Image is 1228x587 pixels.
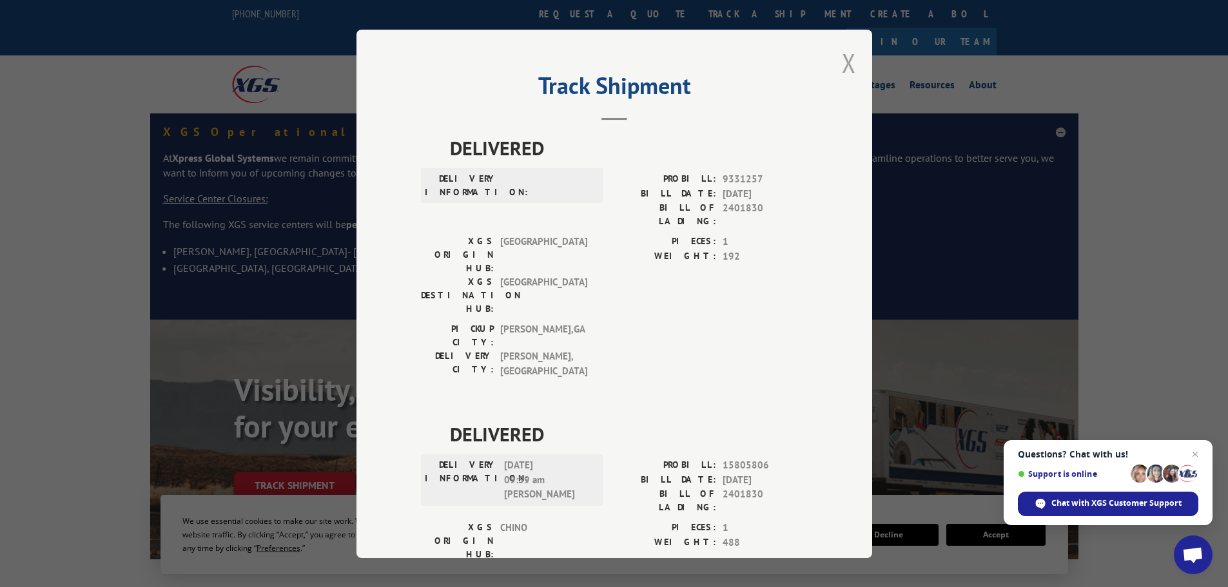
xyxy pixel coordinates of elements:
span: [DATE] [723,472,808,487]
label: DELIVERY INFORMATION: [425,458,498,502]
label: BILL OF LADING: [614,487,716,514]
label: BILL OF LADING: [614,201,716,228]
span: Chat with XGS Customer Support [1051,497,1182,509]
span: DELIVERED [450,419,808,448]
span: 488 [723,535,808,550]
label: BILL DATE: [614,186,716,201]
span: 192 [723,249,808,264]
label: XGS DESTINATION HUB: [421,275,494,316]
span: CHINO [500,521,587,561]
h2: Track Shipment [421,77,808,101]
span: [PERSON_NAME] , GA [500,322,587,349]
label: WEIGHT: [614,535,716,550]
span: 2401830 [723,487,808,514]
span: DELIVERED [450,133,808,162]
label: WEIGHT: [614,249,716,264]
span: Chat with XGS Customer Support [1018,492,1198,516]
span: [DATE] [723,186,808,201]
span: Questions? Chat with us! [1018,449,1198,459]
button: Close modal [842,46,856,80]
label: BILL DATE: [614,472,716,487]
span: 1 [723,235,808,249]
label: PIECES: [614,235,716,249]
label: PROBILL: [614,172,716,187]
a: Open chat [1174,535,1213,574]
span: [PERSON_NAME] , [GEOGRAPHIC_DATA] [500,349,587,378]
label: PROBILL: [614,458,716,473]
span: Support is online [1018,469,1126,479]
span: [GEOGRAPHIC_DATA] [500,275,587,316]
label: PICKUP CITY: [421,322,494,349]
span: [DATE] 09:59 am [PERSON_NAME] [504,458,591,502]
label: DELIVERY INFORMATION: [425,172,498,199]
label: PIECES: [614,521,716,535]
label: XGS ORIGIN HUB: [421,521,494,561]
span: 9331257 [723,172,808,187]
span: 15805806 [723,458,808,473]
span: 1 [723,521,808,535]
span: [GEOGRAPHIC_DATA] [500,235,587,275]
span: 2401830 [723,201,808,228]
label: DELIVERY CITY: [421,349,494,378]
label: XGS ORIGIN HUB: [421,235,494,275]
